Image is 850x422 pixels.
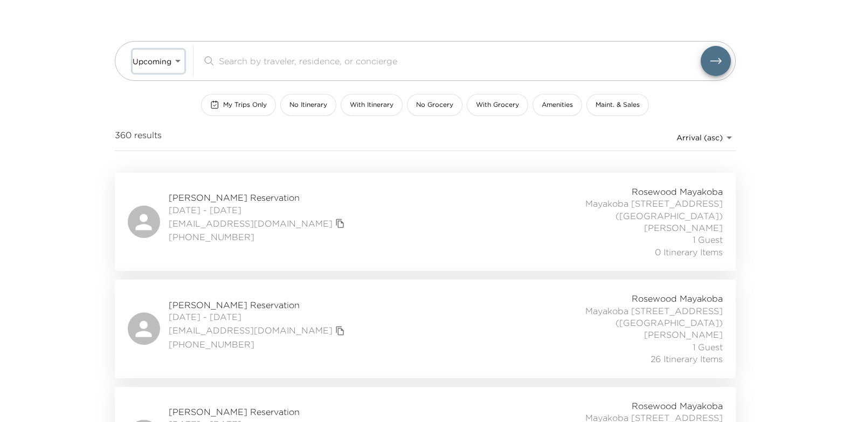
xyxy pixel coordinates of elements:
[542,100,573,110] span: Amenities
[169,338,348,350] span: [PHONE_NUMBER]
[201,94,276,116] button: My Trips Only
[333,216,348,231] button: copy primary member email
[169,311,348,323] span: [DATE] - [DATE]
[644,222,723,234] span: [PERSON_NAME]
[169,231,348,243] span: [PHONE_NUMBER]
[467,94,528,116] button: With Grocery
[485,198,723,222] span: Mayakoba [STREET_ADDRESS] ([GEOGRAPHIC_DATA])
[115,280,736,378] a: [PERSON_NAME] Reservation[DATE] - [DATE][EMAIL_ADDRESS][DOMAIN_NAME]copy primary member email[PHO...
[632,400,723,412] span: Rosewood Mayakoba
[341,94,403,116] button: With Itinerary
[676,133,723,142] span: Arrival (asc)
[485,305,723,329] span: Mayakoba [STREET_ADDRESS] ([GEOGRAPHIC_DATA])
[289,100,327,110] span: No Itinerary
[693,341,723,353] span: 1 Guest
[169,324,333,336] a: [EMAIL_ADDRESS][DOMAIN_NAME]
[169,204,348,216] span: [DATE] - [DATE]
[407,94,462,116] button: No Grocery
[169,192,348,203] span: [PERSON_NAME] Reservation
[219,55,701,67] input: Search by traveler, residence, or concierge
[632,186,723,198] span: Rosewood Mayakoba
[651,353,723,365] span: 26 Itinerary Items
[655,246,723,258] span: 0 Itinerary Items
[223,100,267,110] span: My Trips Only
[115,129,162,146] span: 360 results
[350,100,393,110] span: With Itinerary
[586,94,649,116] button: Maint. & Sales
[533,94,582,116] button: Amenities
[333,323,348,338] button: copy primary member email
[416,100,453,110] span: No Grocery
[644,329,723,341] span: [PERSON_NAME]
[133,57,171,66] span: Upcoming
[169,299,348,311] span: [PERSON_NAME] Reservation
[476,100,519,110] span: With Grocery
[693,234,723,246] span: 1 Guest
[280,94,336,116] button: No Itinerary
[632,292,723,304] span: Rosewood Mayakoba
[169,406,348,418] span: [PERSON_NAME] Reservation
[596,100,640,110] span: Maint. & Sales
[169,217,333,229] a: [EMAIL_ADDRESS][DOMAIN_NAME]
[115,173,736,271] a: [PERSON_NAME] Reservation[DATE] - [DATE][EMAIL_ADDRESS][DOMAIN_NAME]copy primary member email[PHO...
